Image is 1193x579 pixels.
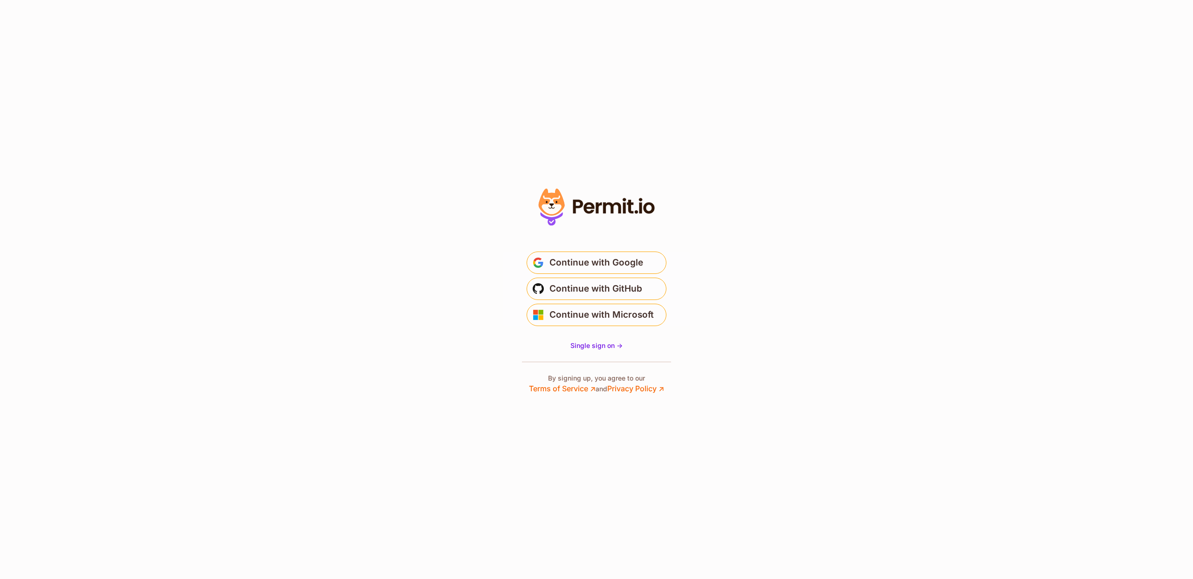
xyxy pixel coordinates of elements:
[549,255,643,270] span: Continue with Google
[570,341,623,350] a: Single sign on ->
[527,304,666,326] button: Continue with Microsoft
[527,278,666,300] button: Continue with GitHub
[549,307,654,322] span: Continue with Microsoft
[549,281,642,296] span: Continue with GitHub
[529,384,596,393] a: Terms of Service ↗
[529,374,664,394] p: By signing up, you agree to our and
[570,341,623,349] span: Single sign on ->
[527,252,666,274] button: Continue with Google
[607,384,664,393] a: Privacy Policy ↗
